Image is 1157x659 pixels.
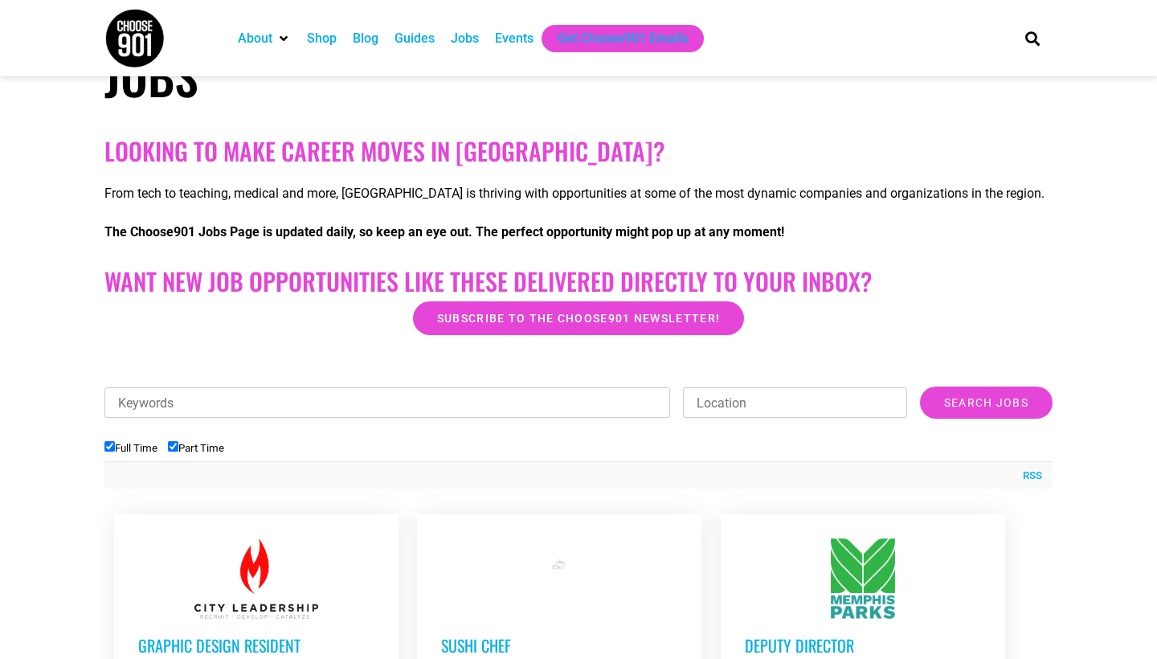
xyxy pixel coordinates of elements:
input: Search Jobs [920,387,1053,419]
label: Part Time [168,442,224,454]
div: About [230,25,299,52]
a: Shop [307,29,337,48]
a: Blog [353,29,378,48]
a: Subscribe to the Choose901 newsletter! [413,301,744,335]
label: Full Time [104,442,157,454]
h3: Sushi Chef [441,635,677,656]
h3: Deputy Director [745,635,981,656]
h2: Looking to make career moves in [GEOGRAPHIC_DATA]? [104,137,1053,166]
h1: Jobs [104,47,570,104]
h2: Want New Job Opportunities like these Delivered Directly to your Inbox? [104,267,1053,296]
strong: The Choose901 Jobs Page is updated daily, so keep an eye out. The perfect opportunity might pop u... [104,224,784,239]
a: Events [495,29,534,48]
a: About [238,29,272,48]
a: Jobs [451,29,479,48]
nav: Main nav [230,25,998,52]
span: Subscribe to the Choose901 newsletter! [437,313,720,324]
div: Search [1020,25,1046,51]
input: Location [683,387,907,418]
input: Keywords [104,387,670,418]
p: From tech to teaching, medical and more, [GEOGRAPHIC_DATA] is thriving with opportunities at some... [104,184,1053,203]
a: Get Choose901 Emails [558,29,688,48]
a: Guides [395,29,435,48]
input: Part Time [168,441,178,452]
input: Full Time [104,441,115,452]
a: RSS [1015,468,1042,484]
h3: Graphic Design Resident [138,635,374,656]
